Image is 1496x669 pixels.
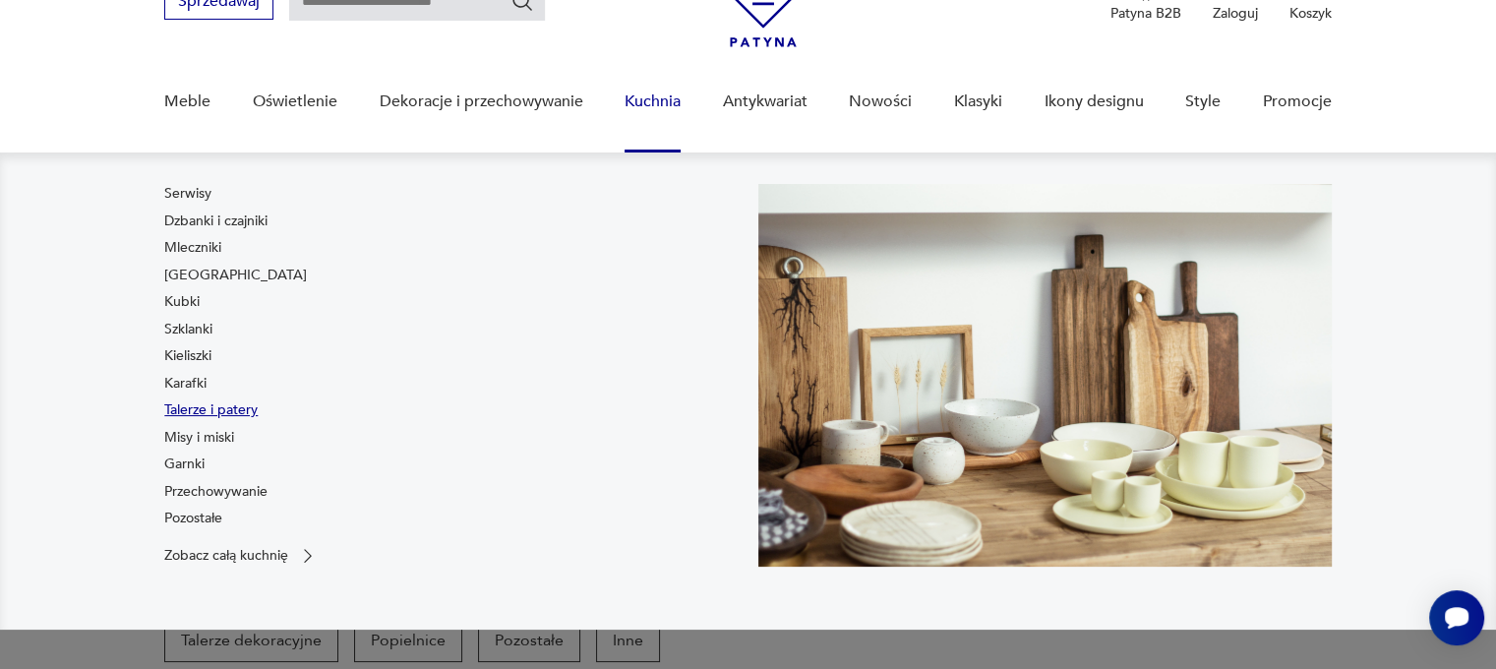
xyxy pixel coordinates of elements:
[164,292,200,312] a: Kubki
[164,549,288,562] p: Zobacz całą kuchnię
[164,482,268,502] a: Przechowywanie
[1044,64,1143,140] a: Ikony designu
[164,320,212,339] a: Szklanki
[164,428,234,448] a: Misy i miski
[1289,4,1332,23] p: Koszyk
[164,238,221,258] a: Mleczniki
[379,64,582,140] a: Dekoracje i przechowywanie
[954,64,1002,140] a: Klasyki
[625,64,681,140] a: Kuchnia
[164,546,318,566] a: Zobacz całą kuchnię
[253,64,337,140] a: Oświetlenie
[164,64,210,140] a: Meble
[1429,590,1484,645] iframe: Smartsupp widget button
[1185,64,1221,140] a: Style
[164,400,258,420] a: Talerze i patery
[758,184,1332,567] img: b2f6bfe4a34d2e674d92badc23dc4074.jpg
[164,212,268,231] a: Dzbanki i czajniki
[164,455,205,474] a: Garnki
[849,64,912,140] a: Nowości
[164,184,211,204] a: Serwisy
[164,346,211,366] a: Kieliszki
[723,64,808,140] a: Antykwariat
[1110,4,1181,23] p: Patyna B2B
[164,509,222,528] a: Pozostałe
[164,374,207,394] a: Karafki
[1213,4,1258,23] p: Zaloguj
[164,266,307,285] a: [GEOGRAPHIC_DATA]
[1263,64,1332,140] a: Promocje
